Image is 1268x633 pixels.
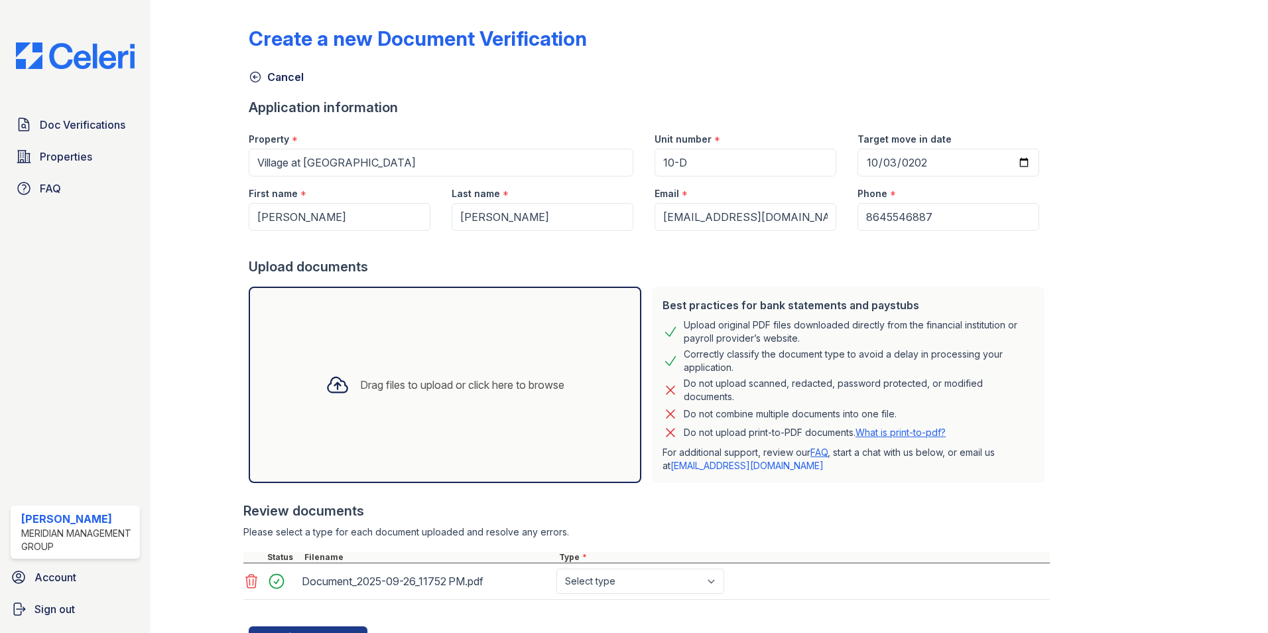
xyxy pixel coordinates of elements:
a: Cancel [249,69,304,85]
span: Sign out [34,601,75,617]
div: Meridian Management Group [21,527,135,553]
span: Doc Verifications [40,117,125,133]
div: Best practices for bank statements and paystubs [663,297,1034,313]
p: Do not upload print-to-PDF documents. [684,426,946,439]
a: [EMAIL_ADDRESS][DOMAIN_NAME] [670,460,824,471]
a: FAQ [11,175,140,202]
label: Target move in date [857,133,952,146]
div: Upload documents [249,257,1050,276]
a: Doc Verifications [11,111,140,138]
div: Application information [249,98,1050,117]
a: Properties [11,143,140,170]
div: Review documents [243,502,1050,520]
div: Filename [302,552,556,563]
a: Sign out [5,596,145,622]
div: Do not combine multiple documents into one file. [684,406,897,422]
div: Upload original PDF files downloaded directly from the financial institution or payroll provider’... [684,318,1034,345]
img: CE_Logo_Blue-a8612792a0a2168367f1c8372b55b34899dd931a85d93a1a3d3e32e68fde9ad4.png [5,42,145,69]
div: Document_2025-09-26_11752 PM.pdf [302,571,551,592]
div: Create a new Document Verification [249,27,587,50]
span: Properties [40,149,92,165]
div: Drag files to upload or click here to browse [360,377,564,393]
div: Correctly classify the document type to avoid a delay in processing your application. [684,348,1034,374]
div: Please select a type for each document uploaded and resolve any errors. [243,526,1050,539]
div: Do not upload scanned, redacted, password protected, or modified documents. [684,377,1034,403]
label: Unit number [655,133,712,146]
span: Account [34,569,76,585]
label: Last name [452,187,500,200]
label: First name [249,187,298,200]
label: Email [655,187,679,200]
div: [PERSON_NAME] [21,511,135,527]
div: Type [556,552,1050,563]
a: FAQ [810,447,828,458]
p: For additional support, review our , start a chat with us below, or email us at [663,446,1034,472]
label: Property [249,133,289,146]
label: Phone [857,187,887,200]
a: What is print-to-pdf? [856,427,946,438]
a: Account [5,564,145,591]
div: Status [265,552,302,563]
span: FAQ [40,180,61,196]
